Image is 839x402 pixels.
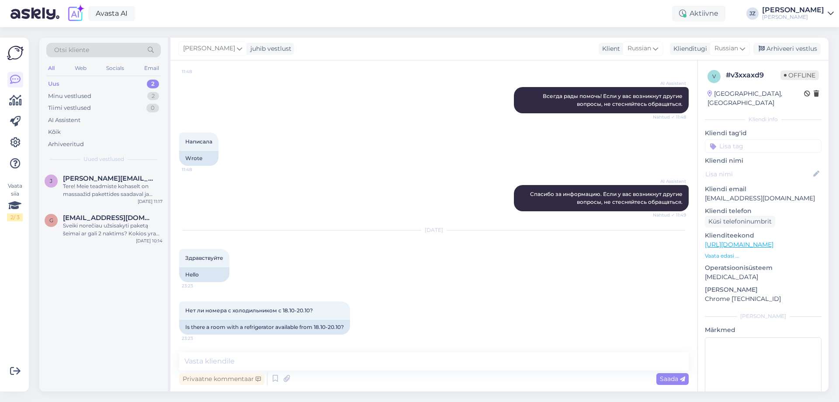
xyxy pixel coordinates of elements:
[50,178,52,184] span: j
[147,92,159,101] div: 2
[705,194,822,203] p: [EMAIL_ADDRESS][DOMAIN_NAME]
[46,63,56,74] div: All
[705,115,822,123] div: Kliendi info
[63,222,163,238] div: Sveiki norečiau užsisakyti paketą šeimai ar gali 2 naktims? Kokios yra datos spalio men?
[628,44,651,53] span: Russian
[712,73,716,80] span: v
[707,89,804,108] div: [GEOGRAPHIC_DATA], [GEOGRAPHIC_DATA]
[705,241,773,248] a: [URL][DOMAIN_NAME]
[705,156,822,165] p: Kliendi nimi
[705,185,822,194] p: Kliendi email
[182,166,215,173] span: 11:48
[179,226,689,234] div: [DATE]
[7,213,23,221] div: 2 / 3
[185,307,313,314] span: Нет ли номера с холодильником с 18.10-20.10?
[179,151,218,166] div: Wrote
[142,63,161,74] div: Email
[179,373,264,385] div: Privaatne kommentaar
[54,45,89,55] span: Otsi kliente
[48,80,59,88] div: Uus
[705,140,822,153] input: Lisa tag
[762,14,824,21] div: [PERSON_NAME]
[705,294,822,304] p: Chrome [TECHNICAL_ID]
[660,375,685,383] span: Saada
[705,285,822,294] p: [PERSON_NAME]
[185,138,212,145] span: Написала
[599,44,620,53] div: Klient
[182,68,215,75] span: 11:48
[49,217,53,224] span: g
[185,255,223,261] span: Здравствуйте
[780,70,819,80] span: Offline
[63,214,154,222] span: gabijablvt@gmail.com
[543,93,684,107] span: Всегда рады помочь! Если у вас возникнут другие вопросы, не стесняйтесь обращаться.
[104,63,126,74] div: Socials
[762,7,824,14] div: [PERSON_NAME]
[48,116,80,125] div: AI Assistent
[705,263,822,273] p: Operatsioonisüsteem
[63,182,163,198] div: Tere! Meie teadmiste kohaselt on massaažid pakettides saadaval ja vajavad eelnevat broneerimist. ...
[48,104,91,112] div: Tiimi vestlused
[182,283,215,289] span: 23:23
[653,114,686,120] span: Nähtud ✓ 11:48
[136,238,163,244] div: [DATE] 10:14
[653,178,686,185] span: AI Assistent
[705,206,822,216] p: Kliendi telefon
[670,44,707,53] div: Klienditugi
[705,312,822,320] div: [PERSON_NAME]
[672,6,725,21] div: Aktiivne
[182,335,215,342] span: 23:23
[746,7,759,20] div: JZ
[138,198,163,205] div: [DATE] 11:17
[147,80,159,88] div: 2
[48,92,91,101] div: Minu vestlused
[705,325,822,335] p: Märkmed
[183,44,235,53] span: [PERSON_NAME]
[83,155,124,163] span: Uued vestlused
[66,4,85,23] img: explore-ai
[705,273,822,282] p: [MEDICAL_DATA]
[7,45,24,61] img: Askly Logo
[653,212,686,218] span: Nähtud ✓ 11:49
[63,175,154,182] span: jevgeni.zerel@mail.ee
[247,44,291,53] div: juhib vestlust
[714,44,738,53] span: Russian
[48,128,61,136] div: Kõik
[530,191,684,205] span: Спасибо за информацию. Если у вас возникнут другие вопросы, не стесняйтесь обращаться.
[705,169,811,179] input: Lisa nimi
[753,43,821,55] div: Arhiveeri vestlus
[179,320,350,335] div: Is there a room with a refrigerator available from 18.10-20.10?
[726,70,780,80] div: # v3xxaxd9
[653,80,686,87] span: AI Assistent
[705,216,775,227] div: Küsi telefoninumbrit
[762,7,834,21] a: [PERSON_NAME][PERSON_NAME]
[73,63,88,74] div: Web
[48,140,84,149] div: Arhiveeritud
[7,182,23,221] div: Vaata siia
[705,129,822,138] p: Kliendi tag'id
[705,252,822,260] p: Vaata edasi ...
[705,231,822,240] p: Klienditeekond
[179,267,229,282] div: Hello
[146,104,159,112] div: 0
[88,6,135,21] a: Avasta AI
